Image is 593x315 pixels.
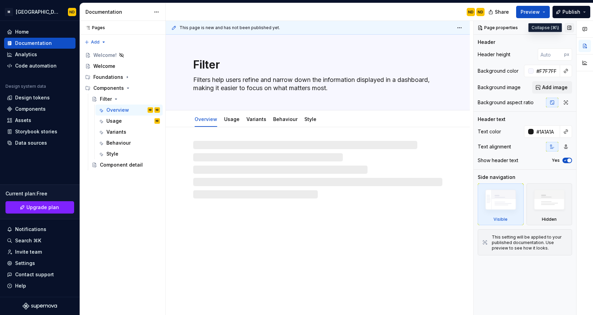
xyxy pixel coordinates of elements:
[15,249,42,255] div: Invite team
[15,282,26,289] div: Help
[1,4,78,19] button: M[GEOGRAPHIC_DATA]ND
[478,183,524,225] div: Visible
[4,246,75,257] a: Invite team
[304,116,316,122] a: Style
[156,118,159,124] div: ND
[15,106,46,112] div: Components
[82,50,163,170] div: Page tree
[82,83,163,94] div: Components
[23,303,57,310] svg: Supernova Logo
[89,94,163,105] a: Filter
[4,38,75,49] a: Documentation
[15,62,57,69] div: Code automation
[526,183,572,225] div: Hidden
[89,159,163,170] a: Component detail
[4,269,75,280] button: Contact support
[4,224,75,235] button: Notifications
[478,9,483,15] div: ND
[224,116,240,122] a: Usage
[273,116,298,122] a: Behaviour
[478,84,521,91] div: Background image
[244,112,269,126] div: Variants
[95,116,163,126] a: UsageND
[156,107,159,113] div: ND
[538,48,564,61] input: Auto
[15,40,52,47] div: Documentation
[26,204,59,211] span: Upgrade plan
[478,116,505,123] div: Header text
[542,217,557,222] div: Hidden
[221,112,242,126] div: Usage
[195,116,217,122] a: Overview
[15,260,35,267] div: Settings
[485,6,513,18] button: Share
[564,52,569,57] p: px
[95,137,163,148] a: Behaviour
[85,9,150,15] div: Documentation
[192,74,441,94] textarea: Filters help users refine and narrow down the information displayed in a dashboard, making it eas...
[553,6,590,18] button: Publish
[106,107,129,113] div: Overview
[15,51,37,58] div: Analytics
[495,9,509,15] span: Share
[521,9,540,15] span: Preview
[82,25,105,31] div: Pages
[16,9,60,15] div: [GEOGRAPHIC_DATA]
[493,217,508,222] div: Visible
[478,157,518,164] div: Show header text
[516,6,550,18] button: Preview
[106,150,118,157] div: Style
[302,112,319,126] div: Style
[534,125,560,138] input: Auto
[478,128,501,135] div: Text color
[106,129,126,135] div: Variants
[15,140,47,146] div: Data sources
[4,104,75,114] a: Components
[534,65,560,77] input: Auto
[562,9,580,15] span: Publish
[149,107,152,113] div: ND
[5,8,13,16] div: M
[15,117,31,124] div: Assets
[4,258,75,269] a: Settings
[4,235,75,246] button: Search ⌘K
[15,128,57,135] div: Storybook stories
[15,226,46,233] div: Notifications
[93,85,124,92] div: Components
[4,280,75,291] button: Help
[95,126,163,137] a: Variants
[478,99,534,106] div: Background aspect ratio
[179,25,280,31] span: This page is new and has not been published yet.
[192,57,441,73] textarea: Filter
[15,94,50,101] div: Design tokens
[478,68,519,74] div: Background color
[478,51,510,58] div: Header height
[468,9,474,15] div: ND
[93,63,115,70] div: Welcome
[4,60,75,71] a: Code automation
[106,140,131,146] div: Behaviour
[4,92,75,103] a: Design tokens
[5,190,74,197] div: Current plan : Free
[528,23,562,32] div: Collapse (⌘\)
[4,49,75,60] a: Analytics
[95,105,163,116] a: OverviewNDND
[82,37,108,47] button: Add
[542,84,568,91] span: Add image
[492,234,568,251] div: This setting will be applied to your published documentation. Use preview to see how it looks.
[100,96,112,102] div: Filter
[478,39,495,46] div: Header
[93,74,123,81] div: Foundations
[552,158,560,163] label: Yes
[532,81,572,94] button: Add image
[5,201,74,214] a: Upgrade plan
[4,115,75,126] a: Assets
[192,112,220,126] div: Overview
[4,26,75,37] a: Home
[82,61,163,72] a: Welcome
[270,112,300,126] div: Behaviour
[5,84,46,89] div: Design system data
[4,137,75,148] a: Data sources
[106,118,122,124] div: Usage
[93,52,117,59] div: Welcome!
